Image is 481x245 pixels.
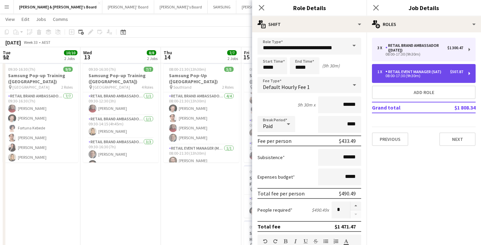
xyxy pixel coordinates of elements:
div: [DATE] [5,39,21,46]
button: [PERSON_NAME]'s Board [236,0,290,13]
span: Paid [263,123,273,129]
span: Thu [164,50,172,56]
div: RETAIL Brand Ambassador ([DATE]) [385,43,447,53]
div: 09:30-16:30 (7h)9/9Samsung Pop-up Training ([GEOGRAPHIC_DATA]) [GEOGRAPHIC_DATA]2 RolesRETAIL Bra... [3,63,78,162]
span: 14 [163,53,172,61]
div: 2 Jobs [64,56,77,61]
div: $490.49 x [312,207,329,213]
span: 15 [243,53,249,61]
button: Add role [372,86,476,99]
app-card-role: RETAIL Brand Ambassador (Mon - Fri)4/408:00-21:30 (13h30m)[PERSON_NAME][PERSON_NAME][PERSON_NAME]... [164,92,239,145]
div: 08:00-17:30 (9h30m) [377,74,463,78]
a: View [3,15,18,24]
button: SAMSUNG [208,0,236,13]
button: Underline [303,239,308,244]
div: Total fee [257,223,280,230]
a: Edit [19,15,32,24]
span: Week 33 [22,40,39,45]
div: Total fee per person [257,190,305,197]
div: AEST [42,40,50,45]
button: Italic [293,239,298,244]
span: Default Hourly Fee 1 [263,84,310,90]
div: $507.87 [450,69,463,74]
span: 9/9 [63,67,73,72]
app-card-role: RETAIL Brand Ambassador (Mon - Fri)7/709:30-16:30 (7h)[PERSON_NAME][PERSON_NAME]Fortuna Kebede[PE... [3,92,78,174]
span: Edit [22,16,29,22]
button: Redo [273,239,278,244]
app-job-card: 08:00-21:30 (13h30m)5/5Samsung Pop-Up ([GEOGRAPHIC_DATA]) Southland2 RolesRETAIL Brand Ambassador... [164,63,239,162]
span: Fri [244,50,249,56]
div: Fee per person [257,137,291,144]
span: 2 Roles [61,85,73,90]
span: 10/10 [64,50,77,55]
div: RETAIL Event Manager (Sat) [385,69,444,74]
label: People required [257,207,293,213]
button: Text Color [344,239,348,244]
button: Ordered List [334,239,338,244]
span: 4 Roles [142,85,153,90]
span: 13 [82,53,92,61]
h3: Samsung Optus Retail - Highpoint [244,230,319,242]
div: 08:00-21:30 (13h30m)5/5Samsung Pop-Up ([GEOGRAPHIC_DATA]) Southland3 RolesRETAIL Brand Ambassador... [244,63,319,162]
app-card-role: RETAIL Brand Ambassador (Mon - Fri)3/309:30-16:30 (7h)[PERSON_NAME][PERSON_NAME] [83,138,159,181]
div: $1 471.47 [335,223,356,230]
span: 7/7 [144,67,153,72]
app-card-role: RETAIL Brand Ambassador (Mon - Fri)1/109:30-14:15 (4h45m)[PERSON_NAME] [83,115,159,138]
span: Southland [173,85,192,90]
button: Previous [372,132,408,146]
span: View [5,16,15,22]
a: Jobs [33,15,49,24]
span: 12 [2,53,10,61]
span: Tue [3,50,10,56]
div: 1 x [377,69,385,74]
div: 08:00-17:30 (9h30m) [377,53,463,56]
h3: Samsung Optus Retail - Fountain Gate [244,175,319,187]
a: Comms [50,15,71,24]
span: [GEOGRAPHIC_DATA] [93,85,130,90]
h3: Samsung Pop-Up ([GEOGRAPHIC_DATA]) [164,72,239,85]
div: Roles [367,16,481,32]
div: $1 300.47 [447,45,463,50]
button: [PERSON_NAME] & [PERSON_NAME]'s Board [14,0,102,13]
h3: Samsung Pop-up Training ([GEOGRAPHIC_DATA]) [3,72,78,85]
span: 5/5 [224,67,234,72]
button: Undo [263,239,268,244]
div: 09:30-16:30 (7h)7/7Samsung Pop-up Training ([GEOGRAPHIC_DATA]) [GEOGRAPHIC_DATA]4 RolesRETAIL Bra... [83,63,159,162]
h3: Role Details [252,3,367,12]
span: 2 Roles [222,85,234,90]
app-card-role: RETAIL Event Manager (Mon - Fri)1/108:00-21:30 (13h30m)[PERSON_NAME] [164,145,239,167]
span: 7/7 [227,50,237,55]
button: Next [439,132,476,146]
span: 08:00-21:30 (13h30m) [249,67,286,72]
button: Bold [283,239,288,244]
span: [GEOGRAPHIC_DATA] [12,85,49,90]
span: 08:00-21:30 (13h30m) [169,67,206,72]
td: Grand total [372,102,433,113]
app-card-role: RETAIL Event Manager (Mon - Fri)1/108:00-21:30 (13h30m)[PERSON_NAME] [244,117,319,140]
div: Shift [252,16,367,32]
td: $1 808.34 [433,102,476,113]
div: $433.49 [339,137,356,144]
div: 3 x [377,45,385,50]
div: (9h 30m) [322,63,340,69]
div: 2 Jobs [147,56,158,61]
button: Strikethrough [313,239,318,244]
button: Unordered List [323,239,328,244]
label: Subsistence [257,154,285,160]
div: $490.49 [339,190,356,197]
app-card-role: RETAIL Brand Ambassador (Mon - Fri)1/109:00-18:00 (9h)[PERSON_NAME] [244,195,319,218]
button: [PERSON_NAME]'s Board [154,0,208,13]
span: Wed [83,50,92,56]
span: 09:30-16:30 (7h) [89,67,116,72]
h3: Samsung Pop-Up ([GEOGRAPHIC_DATA]) [244,72,319,85]
span: Comms [53,16,68,22]
app-card-role: RETAIL Brand Ambassador (Mon - Fri)1/109:30-12:30 (3h)[PERSON_NAME] [83,92,159,115]
span: 09:00-18:00 (9h) [249,224,277,229]
span: 09:30-16:30 (7h) [8,67,35,72]
h3: Job Details [367,3,481,12]
button: Increase [350,202,361,210]
div: 2 Jobs [228,56,238,61]
app-card-role: RETAIL Brand Ambassador (Mon - Fri)3/308:00-21:30 (13h30m)[PERSON_NAME][PERSON_NAME]Fortuna Kebede [244,74,319,117]
h3: Samsung Pop-up Training ([GEOGRAPHIC_DATA]) [83,72,159,85]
